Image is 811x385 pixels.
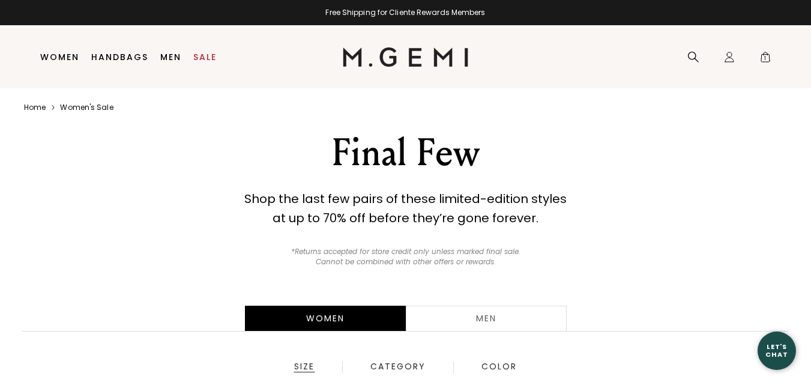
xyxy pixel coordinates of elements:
a: Women's sale [60,103,113,112]
p: *Returns accepted for store credit only unless marked final sale. Cannot be combined with other o... [284,247,527,267]
a: Sale [193,52,217,62]
strong: Shop the last few pairs of these limited-edition styles at up to 70% off before they’re gone fore... [244,190,567,226]
div: Category [370,362,426,372]
a: Men [160,52,181,62]
a: Men [406,306,567,331]
span: 1 [759,53,771,65]
div: Women [245,306,406,331]
div: Color [481,362,517,372]
div: Final Few [183,132,629,175]
div: Let's Chat [758,343,796,358]
a: Home [24,103,46,112]
a: Women [40,52,79,62]
div: Size [294,362,315,372]
a: Handbags [91,52,148,62]
img: M.Gemi [343,47,468,67]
